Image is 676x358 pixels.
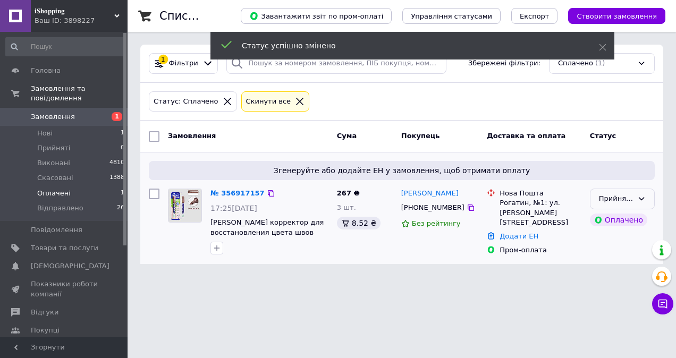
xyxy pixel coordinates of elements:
[226,53,446,74] input: Пошук за номером замовлення, ПІБ покупця, номером телефону, Email, номером накладної
[169,58,198,69] span: Фільтри
[401,132,440,140] span: Покупець
[487,132,565,140] span: Доставка та оплата
[337,132,357,140] span: Cума
[337,203,356,211] span: 3 шт.
[500,245,581,255] div: Пром-оплата
[500,232,538,240] a: Додати ЕН
[31,326,60,335] span: Покупці
[37,203,83,213] span: Відправлено
[210,204,257,212] span: 17:25[DATE]
[31,243,98,253] span: Товари та послуги
[31,84,128,103] span: Замовлення та повідомлення
[520,12,550,20] span: Експорт
[151,96,221,107] div: Статус: Сплачено
[652,293,673,314] button: Чат з покупцем
[37,158,70,168] span: Виконані
[411,12,492,20] span: Управління статусами
[168,132,216,140] span: Замовлення
[109,158,124,168] span: 4810
[249,11,383,21] span: Завантажити звіт по пром-оплаті
[31,225,82,235] span: Повідомлення
[599,193,633,204] div: Прийнято
[241,8,392,24] button: Завантажити звіт по пром-оплаті
[117,203,124,213] span: 26
[35,6,114,16] span: 𝐢𝐒𝐡𝐨𝐩𝐩𝐢𝐧𝐠
[37,173,73,183] span: Скасовані
[37,189,71,198] span: Оплачені
[244,96,293,107] div: Cкинути все
[158,55,168,64] div: 1
[168,189,201,222] img: Фото товару
[37,143,70,153] span: Прийняті
[558,58,593,69] span: Сплачено
[5,37,125,56] input: Пошук
[210,189,265,197] a: № 356917157
[500,189,581,198] div: Нова Пошта
[112,112,122,121] span: 1
[511,8,558,24] button: Експорт
[595,59,605,67] span: (1)
[412,219,461,227] span: Без рейтингу
[37,129,53,138] span: Нові
[210,218,324,246] a: [PERSON_NAME] корректор для восстановления цвета швов кафеля Grout Pen Brown
[121,143,124,153] span: 0
[109,173,124,183] span: 1388
[31,279,98,299] span: Показники роботи компанії
[399,201,467,215] div: [PHONE_NUMBER]
[468,58,540,69] span: Збережені фільтри:
[168,189,202,223] a: Фото товару
[500,198,581,227] div: Рогатин, №1: ул. [PERSON_NAME][STREET_ADDRESS]
[159,10,267,22] h1: Список замовлень
[31,112,75,122] span: Замовлення
[402,8,501,24] button: Управління статусами
[35,16,128,25] div: Ваш ID: 3898227
[337,189,360,197] span: 267 ₴
[153,165,650,176] span: Згенеруйте або додайте ЕН у замовлення, щоб отримати оплату
[590,214,647,226] div: Оплачено
[242,40,572,51] div: Статус успішно змінено
[577,12,657,20] span: Створити замовлення
[557,12,665,20] a: Створити замовлення
[337,217,381,229] div: 8.52 ₴
[31,308,58,317] span: Відгуки
[590,132,616,140] span: Статус
[31,261,109,271] span: [DEMOGRAPHIC_DATA]
[31,66,61,75] span: Головна
[121,129,124,138] span: 1
[401,189,459,199] a: [PERSON_NAME]
[568,8,665,24] button: Створити замовлення
[121,189,124,198] span: 1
